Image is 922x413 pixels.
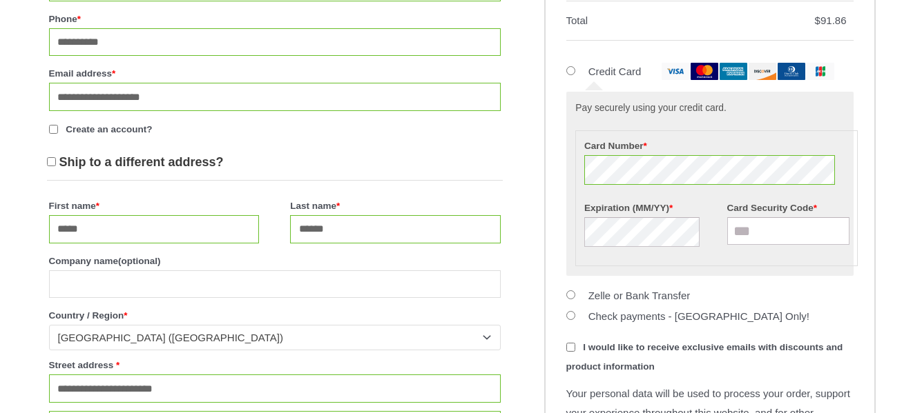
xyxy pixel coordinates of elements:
label: Company name [49,252,501,270]
img: mastercard [691,63,718,80]
input: Ship to a different address? [47,157,56,166]
img: jcb [807,63,834,80]
span: Ship to a different address? [59,155,224,169]
span: Country / Region [49,325,501,350]
img: visa [662,63,689,80]
th: Total [566,1,686,41]
label: Credit Card [588,66,834,77]
label: Expiration (MM/YY) [584,199,707,217]
img: discover [749,63,776,80]
span: I would like to receive exclusive emails with discounts and product information [566,342,843,372]
label: Card Security Code [727,199,849,217]
span: (optional) [118,256,160,266]
label: Zelle or Bank Transfer [588,290,691,301]
span: $ [815,14,820,26]
label: First name [49,197,259,215]
bdi: 91.86 [815,14,847,26]
label: Email address [49,64,501,83]
label: Country / Region [49,306,501,325]
label: Street address [49,356,501,374]
span: Create an account? [66,124,152,134]
input: I would like to receive exclusive emails with discounts and product information [566,343,575,352]
label: Check payments - [GEOGRAPHIC_DATA] Only! [588,310,809,322]
label: Card Number [584,137,849,155]
fieldset: Payment Info [575,130,858,266]
input: Create an account? [49,125,58,134]
span: United States (US) [58,331,479,345]
label: Last name [290,197,500,215]
p: Pay securely using your credit card. [575,101,843,116]
img: dinersclub [778,63,805,80]
img: amex [720,63,747,80]
label: Phone [49,10,501,28]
